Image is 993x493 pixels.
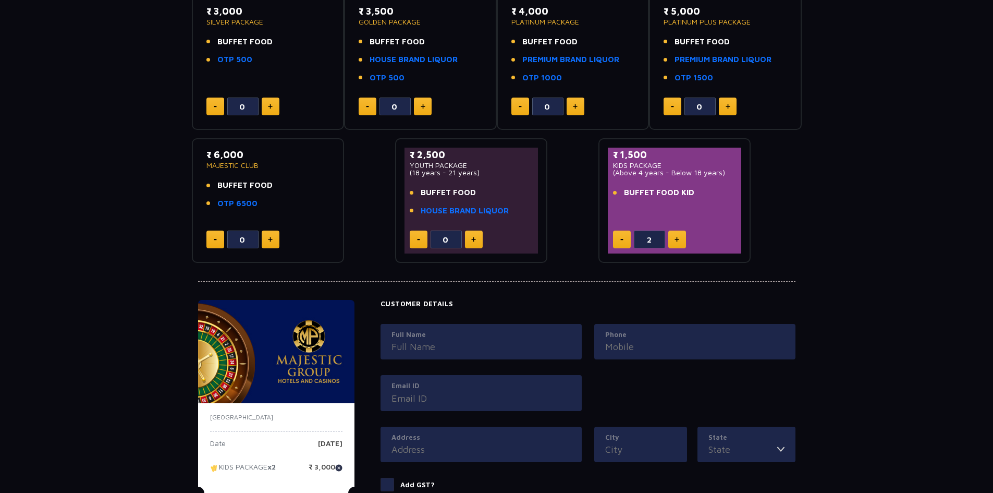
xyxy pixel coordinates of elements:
p: ₹ 2,500 [410,148,533,162]
img: plus [471,237,476,242]
a: PREMIUM BRAND LIQUOR [675,54,771,66]
p: ₹ 3,500 [359,4,482,18]
p: ₹ 1,500 [613,148,737,162]
a: HOUSE BRAND LIQUOR [370,54,458,66]
a: OTP 1000 [522,72,562,84]
a: HOUSE BRAND LIQUOR [421,205,509,217]
img: minus [417,239,420,241]
img: plus [268,237,273,242]
img: plus [726,104,730,109]
img: minus [366,106,369,107]
img: minus [620,239,623,241]
strong: x2 [267,463,276,472]
img: plus [421,104,425,109]
p: ₹ 3,000 [309,463,342,479]
a: OTP 500 [370,72,404,84]
input: Mobile [605,340,784,354]
img: minus [214,106,217,107]
p: MAJESTIC CLUB [206,162,330,169]
img: minus [519,106,522,107]
label: Phone [605,330,784,340]
span: BUFFET FOOD [421,187,476,199]
img: toggler icon [777,442,784,456]
p: [DATE] [318,440,342,455]
input: City [605,442,676,456]
a: OTP 500 [217,54,252,66]
label: State [708,432,784,443]
span: BUFFET FOOD [217,179,273,191]
label: Full Name [391,330,571,340]
span: BUFFET FOOD [675,36,730,48]
p: Add GST? [400,480,435,490]
img: plus [268,104,273,109]
img: tikcet [210,463,219,473]
p: [GEOGRAPHIC_DATA] [210,413,342,422]
input: Full Name [391,340,571,354]
p: GOLDEN PACKAGE [359,18,482,26]
img: plus [573,104,578,109]
a: OTP 6500 [217,198,258,210]
img: minus [671,106,674,107]
p: (Above 4 years - Below 18 years) [613,169,737,176]
a: OTP 1500 [675,72,713,84]
p: Date [210,440,226,455]
span: BUFFET FOOD [217,36,273,48]
label: City [605,432,676,443]
p: YOUTH PACKAGE [410,162,533,169]
p: KIDS PACKAGE [613,162,737,169]
p: ₹ 6,000 [206,148,330,162]
a: PREMIUM BRAND LIQUOR [522,54,619,66]
p: ₹ 5,000 [664,4,787,18]
img: majesticPride-banner [198,300,354,403]
p: ₹ 3,000 [206,4,330,18]
img: plus [675,237,679,242]
h4: Customer Details [381,300,795,308]
p: (18 years - 21 years) [410,169,533,176]
img: minus [214,239,217,241]
p: KIDS PACKAGE [210,463,276,479]
label: Address [391,432,571,443]
input: Address [391,442,571,456]
p: SILVER PACKAGE [206,18,330,26]
input: State [708,442,777,456]
p: PLATINUM PACKAGE [511,18,635,26]
input: Email ID [391,391,571,405]
span: BUFFET FOOD [370,36,425,48]
span: BUFFET FOOD KID [624,187,694,199]
p: ₹ 4,000 [511,4,635,18]
p: PLATINUM PLUS PACKAGE [664,18,787,26]
span: BUFFET FOOD [522,36,578,48]
label: Email ID [391,381,571,391]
